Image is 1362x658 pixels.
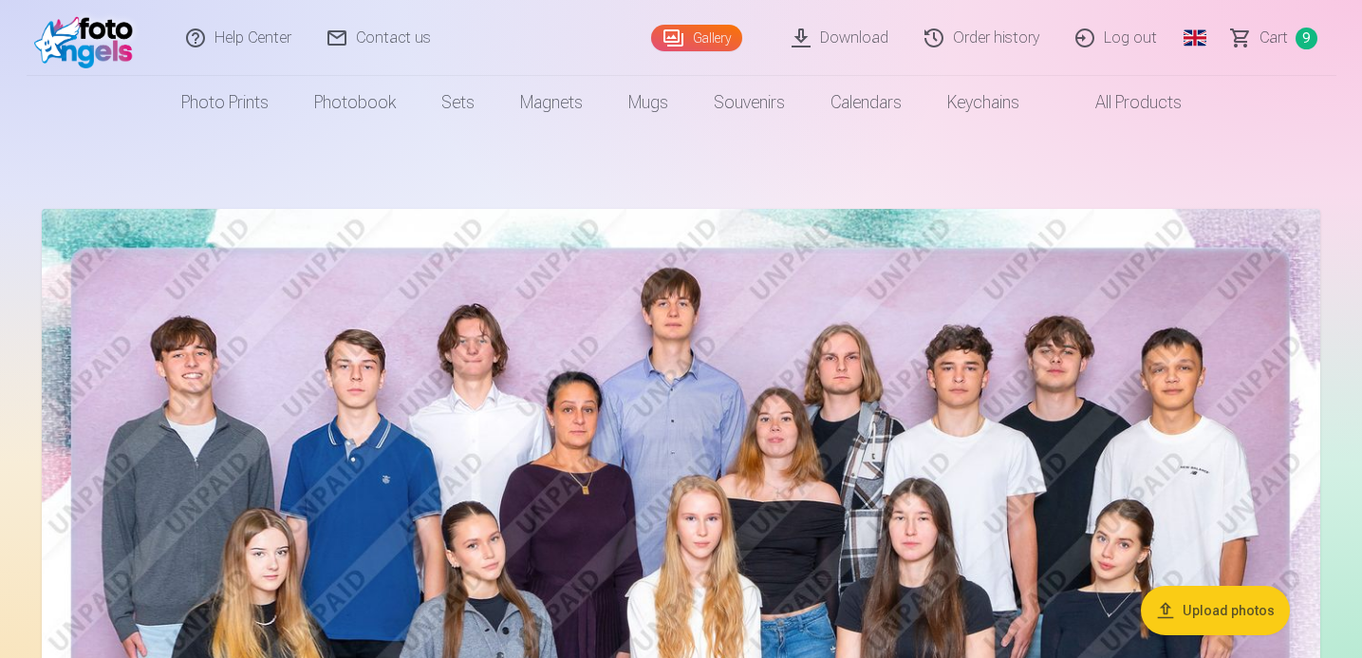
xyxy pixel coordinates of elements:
a: Keychains [924,76,1042,129]
a: Sets [419,76,497,129]
a: Gallery [651,25,742,51]
a: Souvenirs [691,76,808,129]
a: Photobook [291,76,419,129]
a: Calendars [808,76,924,129]
a: Magnets [497,76,606,129]
a: Mugs [606,76,691,129]
button: Upload photos [1141,586,1290,635]
a: All products [1042,76,1204,129]
span: 9 [1296,28,1317,49]
a: Photo prints [159,76,291,129]
span: Сart [1259,27,1288,49]
img: /fa1 [34,8,143,68]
